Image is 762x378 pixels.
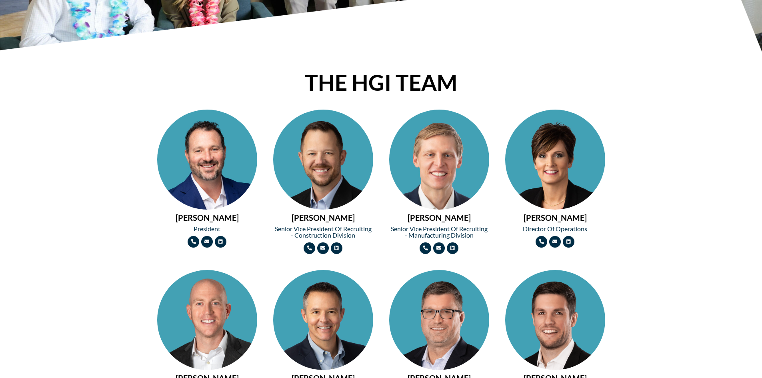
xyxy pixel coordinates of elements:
[153,72,609,94] h2: THE HGI TEAM
[505,226,605,232] h2: Director of Operations
[157,226,257,232] h2: President
[273,226,373,238] h2: Senior Vice President of Recruiting - Construction Division
[389,214,489,222] h2: [PERSON_NAME]
[273,214,373,222] h2: [PERSON_NAME]
[505,214,605,222] h2: [PERSON_NAME]
[389,226,489,238] h2: Senior Vice President of Recruiting - Manufacturing Division
[157,214,257,222] h2: [PERSON_NAME]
